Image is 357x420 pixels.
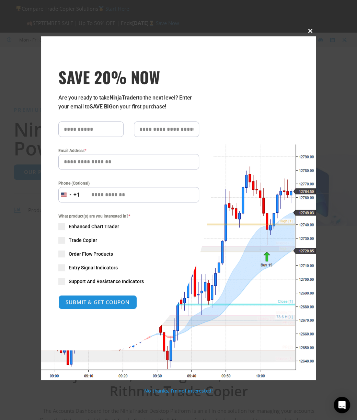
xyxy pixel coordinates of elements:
[73,190,80,199] div: +1
[58,180,199,187] label: Phone (Optional)
[58,187,80,202] button: Selected country
[58,213,199,220] span: What product(s) are you interested in?
[69,237,97,244] span: Trade Copier
[69,250,113,257] span: Order Flow Products
[58,147,199,154] label: Email Address
[58,237,199,244] label: Trade Copier
[110,94,138,101] strong: NinjaTrader
[90,103,113,110] strong: SAVE BIG
[144,387,212,394] a: No thanks, I’m not interested!
[58,295,137,309] button: SUBMIT & GET COUPON
[334,397,350,413] div: Open Intercom Messenger
[69,223,119,230] span: Enhanced Chart Trader
[69,264,118,271] span: Entry Signal Indicators
[58,278,199,285] label: Support And Resistance Indicators
[69,278,144,285] span: Support And Resistance Indicators
[58,93,199,111] p: Are you ready to take to the next level? Enter your email to on your first purchase!
[58,250,199,257] label: Order Flow Products
[58,264,199,271] label: Entry Signal Indicators
[58,223,199,230] label: Enhanced Chart Trader
[58,67,199,86] h3: SAVE 20% NOW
